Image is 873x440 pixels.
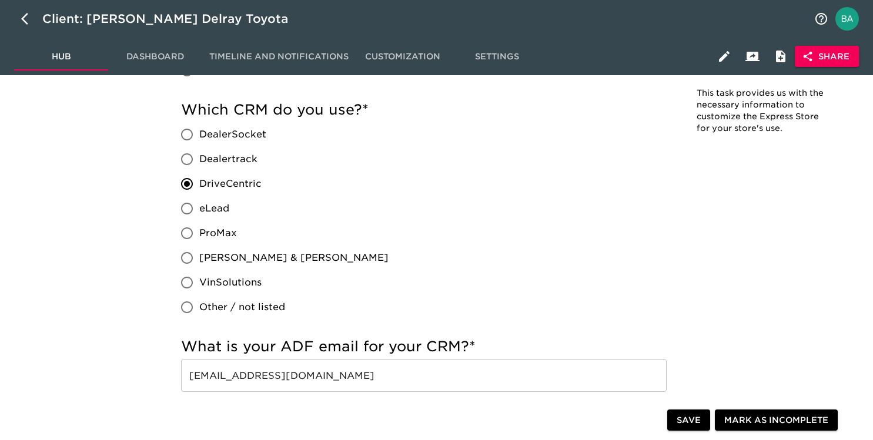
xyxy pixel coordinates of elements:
[795,46,859,68] button: Share
[181,337,667,356] h5: What is your ADF email for your CRM?
[199,226,237,240] span: ProMax
[21,49,101,64] span: Hub
[209,49,349,64] span: Timeline and Notifications
[835,7,859,31] img: Profile
[199,177,262,191] span: DriveCentric
[181,100,667,119] h5: Which CRM do you use?
[199,251,389,265] span: [PERSON_NAME] & [PERSON_NAME]
[199,127,266,142] span: DealerSocket
[199,300,285,314] span: Other / not listed
[457,49,537,64] span: Settings
[738,42,767,70] button: Client View
[363,49,443,64] span: Customization
[199,201,229,216] span: eLead
[199,276,262,290] span: VinSolutions
[807,5,835,33] button: notifications
[42,9,305,28] div: Client: [PERSON_NAME] Delray Toyota
[804,49,849,64] span: Share
[199,152,257,166] span: Dealertrack
[667,409,710,431] button: Save
[710,42,738,70] button: Edit Hub
[697,88,827,135] p: This task provides us with the necessary information to customize the Express Store for your stor...
[724,413,828,428] span: Mark as Incomplete
[677,413,701,428] span: Save
[181,359,667,392] input: Example: store_leads@my_leads_CRM.com
[715,409,838,431] button: Mark as Incomplete
[767,42,795,70] button: Internal Notes and Comments
[115,49,195,64] span: Dashboard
